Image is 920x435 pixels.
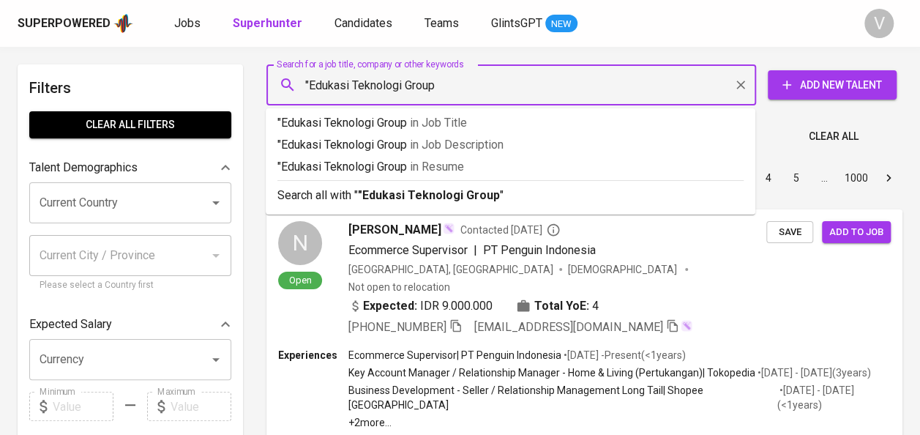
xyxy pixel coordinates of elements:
p: Key Account Manager / Relationship Manager - Home & Living (Pertukangan) | Tokopedia [348,365,755,380]
button: Go to page 4 [757,166,780,190]
span: NEW [545,17,577,31]
span: [PHONE_NUMBER] [348,320,446,334]
b: Expected: [363,297,417,315]
div: V [864,9,894,38]
span: Add New Talent [779,76,885,94]
p: Experiences [278,348,348,362]
p: • [DATE] - [DATE] ( 3 years ) [755,365,871,380]
a: GlintsGPT NEW [491,15,577,33]
p: Ecommerce Supervisor | PT Penguin Indonesia [348,348,561,362]
span: Jobs [174,16,201,30]
button: Clear [730,75,751,95]
span: Ecommerce Supervisor [348,243,468,257]
span: Candidates [334,16,392,30]
p: Expected Salary [29,316,112,333]
span: [PERSON_NAME] [348,221,441,239]
div: [GEOGRAPHIC_DATA], [GEOGRAPHIC_DATA] [348,262,553,277]
p: Business Development - Seller / Relationship Management Long Tail | Shopee [GEOGRAPHIC_DATA] [348,383,777,412]
svg: By Batam recruiter [546,223,561,237]
button: Open [206,349,226,370]
a: Candidates [334,15,395,33]
span: in Resume [410,160,464,174]
b: Total YoE: [534,297,589,315]
nav: pagination navigation [643,166,902,190]
span: Save [774,224,806,241]
span: | [474,242,477,259]
button: Clear All [803,123,864,150]
p: Not open to relocation [348,280,450,294]
div: Superpowered [18,15,111,32]
button: Add to job [822,221,891,244]
h6: Filters [29,76,231,100]
div: IDR 9.000.000 [348,297,493,315]
p: +2 more ... [348,415,891,430]
span: GlintsGPT [491,16,542,30]
button: Clear All filters [29,111,231,138]
a: Superhunter [233,15,305,33]
p: "Edukasi Teknologi Group [277,158,744,176]
span: Clear All [809,127,859,146]
button: Go to page 5 [785,166,808,190]
div: Talent Demographics [29,153,231,182]
span: in Job Title [410,116,467,130]
img: magic_wand.svg [681,320,692,332]
p: "Edukasi Teknologi Group [277,114,744,132]
button: Go to page 1000 [840,166,872,190]
button: Open [206,193,226,213]
img: app logo [113,12,133,34]
b: "Edukasi Teknologi Group [358,188,500,202]
div: Expected Salary [29,310,231,339]
a: Teams [425,15,462,33]
span: in Job Description [410,138,504,152]
div: N [278,221,322,265]
p: • [DATE] - Present ( <1 years ) [561,348,686,362]
span: Open [283,274,318,286]
span: 4 [592,297,599,315]
span: Contacted [DATE] [460,223,561,237]
p: "Edukasi Teknologi Group [277,136,744,154]
input: Value [53,392,113,421]
a: Jobs [174,15,203,33]
button: Go to next page [877,166,900,190]
span: PT Penguin Indonesia [483,243,596,257]
span: Teams [425,16,459,30]
span: Add to job [829,224,883,241]
img: magic_wand.svg [443,223,455,234]
span: [EMAIL_ADDRESS][DOMAIN_NAME] [474,320,663,334]
input: Value [171,392,231,421]
p: Please select a Country first [40,278,221,293]
button: Save [766,221,813,244]
span: Clear All filters [41,116,220,134]
p: • [DATE] - [DATE] ( <1 years ) [777,383,891,412]
span: [DEMOGRAPHIC_DATA] [568,262,679,277]
p: Talent Demographics [29,159,138,176]
a: Superpoweredapp logo [18,12,133,34]
div: … [812,171,836,185]
b: Superhunter [233,16,302,30]
p: Search all with " " [277,187,744,204]
button: Add New Talent [768,70,897,100]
